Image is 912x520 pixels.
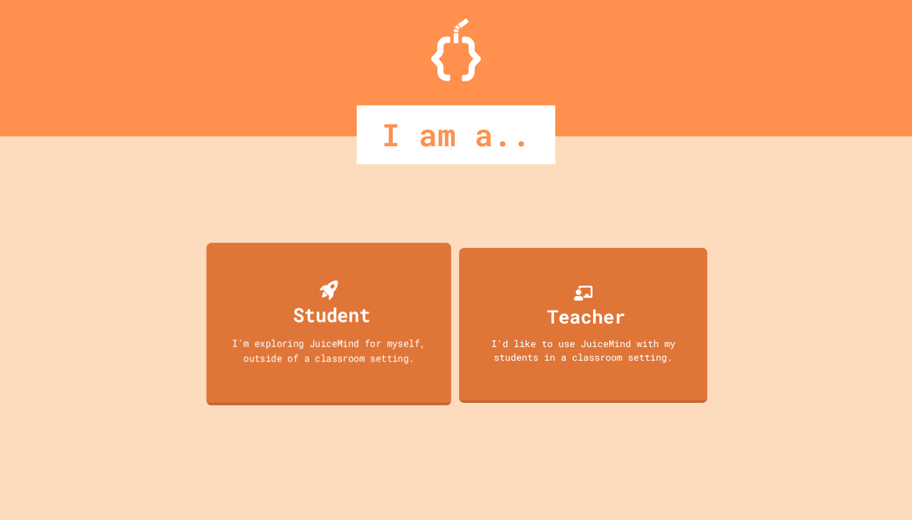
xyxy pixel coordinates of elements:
[472,337,695,364] div: I'd like to use JuiceMind with my students in a classroom setting.
[547,302,625,330] div: Teacher
[431,19,481,81] img: Logo.svg
[357,105,555,164] div: I am a..
[218,335,439,364] div: I'm exploring JuiceMind for myself, outside of a classroom setting.
[293,300,370,329] div: Student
